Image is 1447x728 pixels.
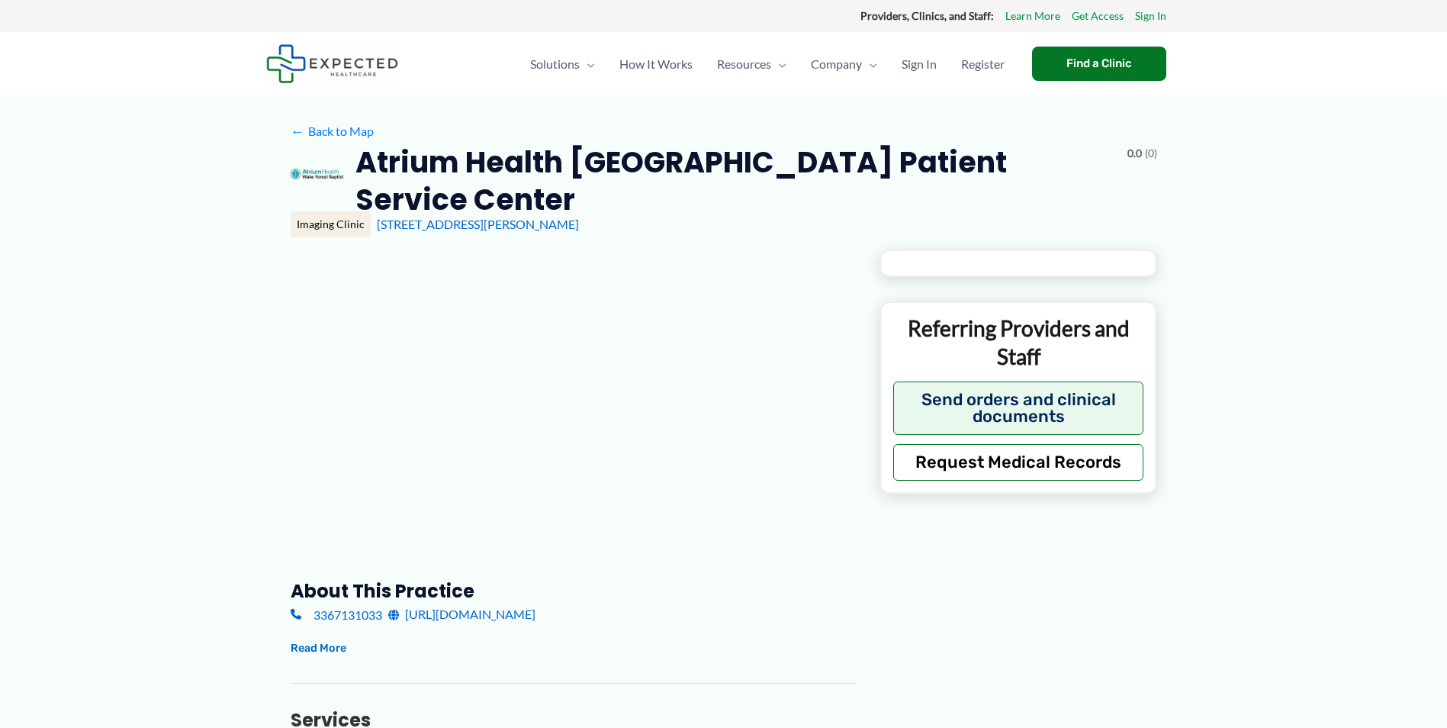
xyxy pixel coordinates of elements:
[266,44,398,83] img: Expected Healthcare Logo - side, dark font, small
[799,37,889,91] a: CompanyMenu Toggle
[580,37,595,91] span: Menu Toggle
[1005,6,1060,26] a: Learn More
[518,37,607,91] a: SolutionsMenu Toggle
[1072,6,1124,26] a: Get Access
[862,37,877,91] span: Menu Toggle
[1145,143,1157,163] span: (0)
[518,37,1017,91] nav: Primary Site Navigation
[291,124,305,138] span: ←
[291,120,374,143] a: ←Back to Map
[355,143,1115,219] h2: Atrium Health [GEOGRAPHIC_DATA] Patient Service Center
[619,37,693,91] span: How It Works
[705,37,799,91] a: ResourcesMenu Toggle
[607,37,705,91] a: How It Works
[961,37,1005,91] span: Register
[893,444,1144,481] button: Request Medical Records
[893,314,1144,370] p: Referring Providers and Staff
[291,603,382,626] a: 3367131033
[291,579,856,603] h3: About this practice
[771,37,786,91] span: Menu Toggle
[530,37,580,91] span: Solutions
[388,603,535,626] a: [URL][DOMAIN_NAME]
[1127,143,1142,163] span: 0.0
[717,37,771,91] span: Resources
[902,37,937,91] span: Sign In
[860,9,994,22] strong: Providers, Clinics, and Staff:
[949,37,1017,91] a: Register
[1032,47,1166,81] a: Find a Clinic
[291,639,346,658] button: Read More
[893,382,1144,435] button: Send orders and clinical documents
[811,37,862,91] span: Company
[1135,6,1166,26] a: Sign In
[377,217,579,231] a: [STREET_ADDRESS][PERSON_NAME]
[291,211,371,237] div: Imaging Clinic
[889,37,949,91] a: Sign In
